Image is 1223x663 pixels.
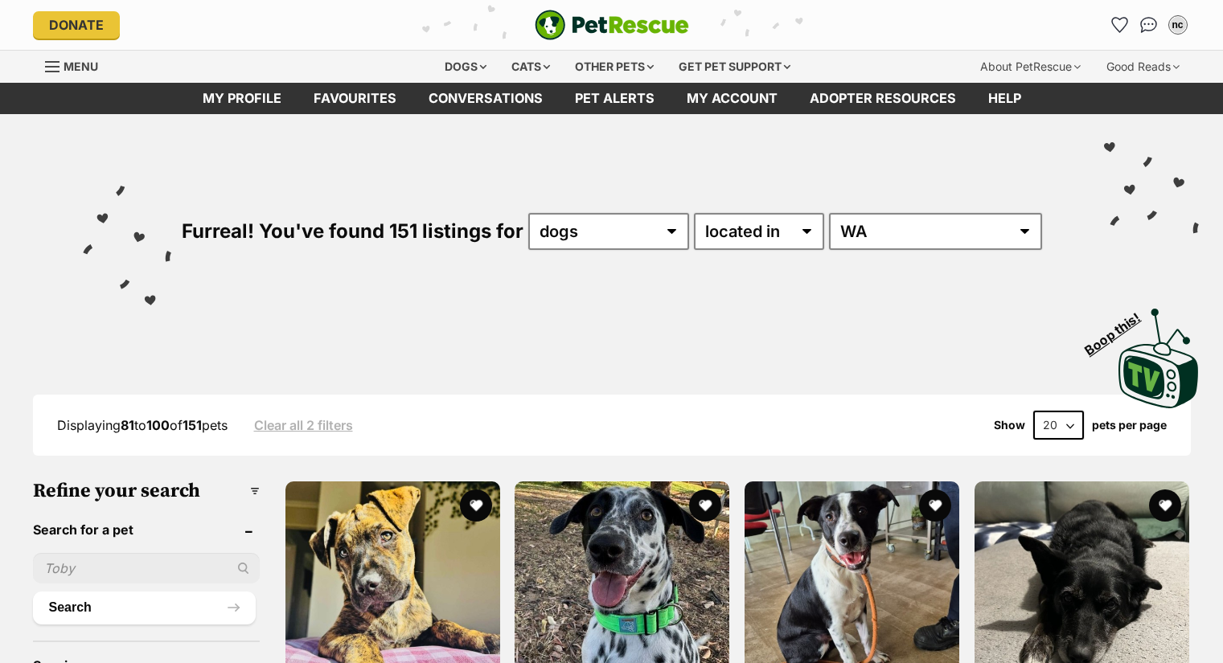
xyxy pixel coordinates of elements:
div: Dogs [433,51,498,83]
span: Boop this! [1082,300,1156,358]
span: Displaying to of pets [57,417,228,433]
button: favourite [689,489,721,522]
img: chat-41dd97257d64d25036548639549fe6c8038ab92f7586957e7f3b1b290dea8141.svg [1140,17,1157,33]
a: PetRescue [535,10,689,40]
strong: 100 [146,417,170,433]
a: My profile [187,83,298,114]
img: logo-e224e6f780fb5917bec1dbf3a21bbac754714ae5b6737aabdf751b685950b380.svg [535,10,689,40]
button: Search [33,591,256,624]
strong: 81 [121,417,134,433]
div: nc [1170,17,1186,33]
a: Conversations [1136,12,1162,38]
a: Menu [45,51,109,80]
a: Favourites [1107,12,1133,38]
a: Help [972,83,1037,114]
a: Boop this! [1118,294,1199,411]
h3: Refine your search [33,480,260,502]
div: Good Reads [1095,51,1191,83]
img: PetRescue TV logo [1118,309,1199,408]
span: Menu [64,59,98,73]
span: Show [994,419,1025,432]
button: favourite [1149,489,1181,522]
a: My account [671,83,794,114]
header: Search for a pet [33,522,260,537]
a: Adopter resources [794,83,972,114]
ul: Account quick links [1107,12,1191,38]
button: favourite [919,489,951,522]
div: Get pet support [667,51,802,83]
button: My account [1165,12,1191,38]
label: pets per page [1092,419,1167,432]
span: Furreal! You've found 151 listings for [182,219,523,243]
div: Other pets [564,51,665,83]
input: Toby [33,553,260,583]
div: About PetRescue [969,51,1092,83]
a: Donate [33,11,120,39]
strong: 151 [183,417,202,433]
button: favourite [459,489,491,522]
a: Pet alerts [559,83,671,114]
div: Cats [500,51,561,83]
a: Favourites [298,83,412,114]
a: Clear all 2 filters [254,418,353,432]
a: conversations [412,83,559,114]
